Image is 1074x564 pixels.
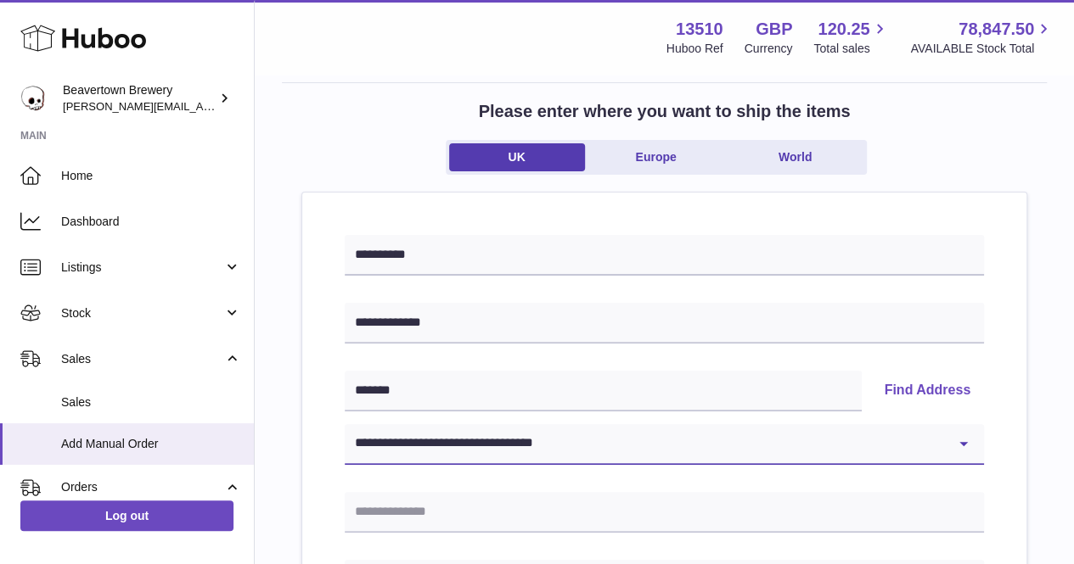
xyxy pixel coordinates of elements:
[63,82,216,114] div: Beavertown Brewery
[61,305,223,321] span: Stock
[666,41,723,57] div: Huboo Ref
[61,394,241,410] span: Sales
[61,479,223,495] span: Orders
[61,168,241,184] span: Home
[63,99,340,113] span: [PERSON_NAME][EMAIL_ADDRESS][DOMAIN_NAME]
[61,260,223,276] span: Listings
[756,18,792,41] strong: GBP
[20,86,46,111] img: millie@beavertownbrewery.co.uk
[479,100,851,123] h2: Please enter where you want to ship the items
[588,143,724,171] a: Europe
[959,18,1034,41] span: 78,847.50
[728,143,863,171] a: World
[676,18,723,41] strong: 13510
[449,143,585,171] a: UK
[910,18,1054,57] a: 78,847.50 AVAILABLE Stock Total
[745,41,793,57] div: Currency
[813,18,889,57] a: 120.25 Total sales
[61,351,223,367] span: Sales
[910,41,1054,57] span: AVAILABLE Stock Total
[818,18,869,41] span: 120.25
[61,214,241,230] span: Dashboard
[870,371,984,411] button: Find Address
[813,41,889,57] span: Total sales
[61,436,241,452] span: Add Manual Order
[20,500,233,531] a: Log out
